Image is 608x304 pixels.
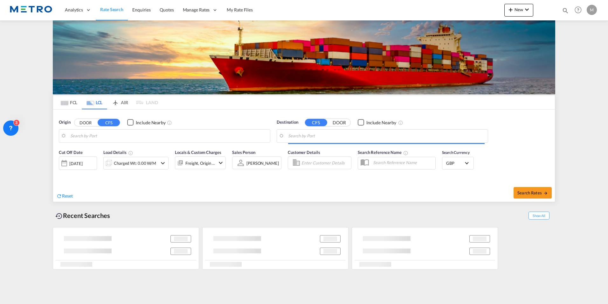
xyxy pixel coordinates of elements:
[69,161,82,166] div: [DATE]
[59,156,97,170] div: [DATE]
[185,159,215,168] div: Freight Origin Destination
[358,119,396,126] md-checkbox: Checkbox No Ink
[217,159,225,167] md-icon: icon-chevron-down
[517,190,548,195] span: Search Rates
[328,119,350,126] button: DOOR
[288,131,485,141] input: Search by Port
[56,95,158,109] md-pagination-wrapper: Use the left and right arrow keys to navigate between tabs
[370,158,435,167] input: Search Reference Name
[504,4,533,17] button: icon-plus 400-fgNewicon-chevron-down
[59,119,70,126] span: Origin
[136,119,166,126] div: Include Nearby
[65,7,83,13] span: Analytics
[301,158,349,168] input: Enter Customer Details
[403,150,408,156] md-icon: Your search will be saved by the below given name
[56,193,62,199] md-icon: icon-refresh
[366,119,396,126] div: Include Nearby
[358,150,408,155] span: Search Reference Name
[55,212,63,220] md-icon: icon-backup-restore
[246,161,279,166] div: [PERSON_NAME]
[132,7,151,12] span: Enquiries
[112,99,119,104] md-icon: icon-airplane
[446,158,470,168] md-select: Select Currency: £ GBPUnited Kingdom Pound
[305,119,327,126] button: CFS
[53,20,555,94] img: LCL+%26+FCL+BACKGROUND.png
[529,212,549,220] span: Show All
[59,169,64,178] md-datepicker: Select
[573,4,587,16] div: Help
[587,5,597,15] div: M
[277,119,298,126] span: Destination
[128,150,133,156] md-icon: Chargeable Weight
[100,7,123,12] span: Rate Search
[70,131,267,141] input: Search by Port
[514,187,552,199] button: Search Ratesicon-arrow-right
[562,7,569,14] md-icon: icon-magnify
[227,7,253,12] span: My Rate Files
[160,7,174,12] span: Quotes
[107,95,133,109] md-tab-item: AIR
[74,119,97,126] button: DOOR
[62,193,73,199] span: Reset
[53,208,113,223] div: Recent Searches
[398,120,403,125] md-icon: Unchecked: Ignores neighbouring ports when fetching rates.Checked : Includes neighbouring ports w...
[523,6,531,13] md-icon: icon-chevron-down
[10,3,52,17] img: 25181f208a6c11efa6aa1bf80d4cef53.png
[159,159,167,167] md-icon: icon-chevron-down
[127,119,166,126] md-checkbox: Checkbox No Ink
[59,150,83,155] span: Cut Off Date
[56,193,73,200] div: icon-refreshReset
[442,150,470,155] span: Search Currency
[175,156,226,169] div: Freight Origin Destinationicon-chevron-down
[543,191,548,195] md-icon: icon-arrow-right
[183,7,210,13] span: Manage Rates
[562,7,569,17] div: icon-magnify
[103,157,169,170] div: Charged Wt: 0.00 W/Micon-chevron-down
[507,6,515,13] md-icon: icon-plus 400-fg
[446,160,464,166] span: GBP
[507,7,531,12] span: New
[246,158,280,168] md-select: Sales Person: Marcel Thomas
[56,95,82,109] md-tab-item: FCL
[53,110,555,202] div: Origin DOOR CFS Checkbox No InkUnchecked: Ignores neighbouring ports when fetching rates.Checked ...
[103,150,133,155] span: Load Details
[167,120,172,125] md-icon: Unchecked: Ignores neighbouring ports when fetching rates.Checked : Includes neighbouring ports w...
[288,150,320,155] span: Customer Details
[98,119,120,126] button: CFS
[232,150,255,155] span: Sales Person
[114,159,156,168] div: Charged Wt: 0.00 W/M
[82,95,107,109] md-tab-item: LCL
[573,4,584,15] span: Help
[175,150,221,155] span: Locals & Custom Charges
